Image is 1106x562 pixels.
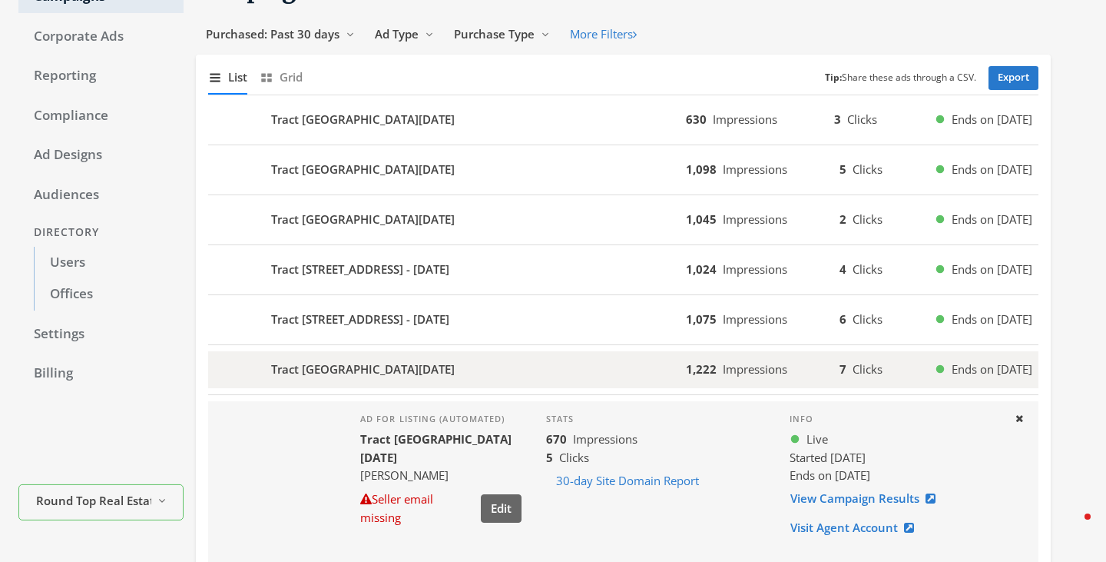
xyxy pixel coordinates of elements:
b: 630 [686,111,707,127]
b: 5 [546,450,553,465]
b: 670 [546,431,567,447]
span: List [228,68,247,86]
span: Ends on [DATE] [952,161,1032,178]
a: Visit Agent Account [790,514,924,542]
a: Offices [34,278,184,311]
span: Clicks [853,261,882,277]
a: Ad Designs [18,139,184,171]
a: Export [988,66,1038,90]
a: Audiences [18,179,184,211]
span: Clicks [853,361,882,377]
b: 1,024 [686,261,717,277]
button: Tract [GEOGRAPHIC_DATA][DATE]1,222Impressions7ClicksEnds on [DATE] [208,351,1038,388]
b: Tract [GEOGRAPHIC_DATA][DATE] [271,211,455,228]
b: 7 [839,361,846,377]
span: Grid [280,68,303,86]
button: Round Top Real Estate [18,484,184,520]
span: Impressions [723,161,787,177]
span: Clicks [559,450,589,465]
span: Purchase Type [454,26,535,42]
span: Impressions [723,261,787,277]
b: Tract [GEOGRAPHIC_DATA][DATE] [271,111,455,128]
b: Tract [STREET_ADDRESS] - [DATE] [271,261,449,278]
button: Tract [GEOGRAPHIC_DATA][DATE]630Impressions3ClicksEnds on [DATE] [208,101,1038,138]
b: 2 [839,211,846,227]
span: Ends on [DATE] [952,361,1032,378]
b: 3 [834,111,841,127]
b: Tract [GEOGRAPHIC_DATA][DATE] [360,431,512,464]
a: Compliance [18,100,184,132]
span: Live [806,431,828,448]
a: Reporting [18,60,184,92]
b: 4 [839,261,846,277]
small: Share these ads through a CSV. [825,71,976,85]
span: Purchased: Past 30 days [206,26,339,42]
div: Seller email missing [360,491,475,527]
b: Tract [STREET_ADDRESS] - [DATE] [271,311,449,328]
div: [PERSON_NAME] [360,467,522,484]
button: More Filters [560,20,647,48]
b: 1,222 [686,361,717,377]
span: Ends on [DATE] [952,261,1032,278]
span: Impressions [723,311,787,327]
h4: Stats [546,414,765,424]
b: 5 [839,161,846,177]
span: Impressions [713,111,777,127]
b: 1,045 [686,211,717,227]
button: Purchase Type [444,20,560,48]
span: Ends on [DATE] [952,311,1032,328]
button: Tract [STREET_ADDRESS] - [DATE]1,075Impressions6ClicksEnds on [DATE] [208,301,1038,338]
button: Grid [260,61,303,94]
span: Ends on [DATE] [952,111,1032,128]
span: Ends on [DATE] [952,211,1032,228]
button: Purchased: Past 30 days [196,20,365,48]
span: Ad Type [375,26,419,42]
a: Corporate Ads [18,21,184,53]
button: List [208,61,247,94]
b: 1,075 [686,311,717,327]
b: 6 [839,311,846,327]
a: Users [34,247,184,279]
button: Tract [GEOGRAPHIC_DATA][DATE]1,045Impressions2ClicksEnds on [DATE] [208,201,1038,238]
button: 30-day Site Domain Report [546,467,709,495]
b: Tract [GEOGRAPHIC_DATA][DATE] [271,161,455,178]
a: Settings [18,318,184,351]
div: Directory [18,218,184,247]
b: Tip: [825,71,842,84]
h4: Ad for listing (automated) [360,414,522,424]
span: Clicks [853,211,882,227]
button: Tract [GEOGRAPHIC_DATA][DATE]1,098Impressions5ClicksEnds on [DATE] [208,151,1038,188]
button: Edit [481,494,522,523]
b: 1,098 [686,161,717,177]
span: Clicks [853,311,882,327]
span: Clicks [853,161,882,177]
span: Round Top Real Estate [36,492,151,510]
button: Tract [STREET_ADDRESS] - [DATE]1,024Impressions4ClicksEnds on [DATE] [208,251,1038,288]
b: Tract [GEOGRAPHIC_DATA][DATE] [271,361,455,378]
div: Started [DATE] [790,449,1002,467]
a: View Campaign Results [790,484,945,513]
a: Billing [18,357,184,390]
span: Impressions [723,361,787,377]
button: Ad Type [365,20,444,48]
h4: Info [790,414,1002,424]
span: Ends on [DATE] [790,467,870,483]
iframe: Intercom live chat [1054,510,1091,547]
span: Impressions [723,211,787,227]
span: Impressions [573,431,637,447]
span: Clicks [847,111,877,127]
